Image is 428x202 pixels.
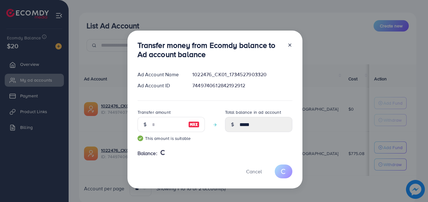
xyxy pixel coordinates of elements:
label: Transfer amount [138,109,171,115]
span: Cancel [246,168,262,175]
h3: Transfer money from Ecomdy balance to Ad account balance [138,41,282,59]
label: Total balance in ad account [225,109,281,115]
img: image [188,121,200,128]
img: guide [138,136,143,141]
button: Cancel [238,164,270,178]
small: This amount is suitable [138,135,205,141]
div: Ad Account ID [132,82,188,89]
span: Balance: [138,150,157,157]
div: 7449740612842192912 [187,82,297,89]
div: Ad Account Name [132,71,188,78]
div: 1022476_CK01_1734527903320 [187,71,297,78]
